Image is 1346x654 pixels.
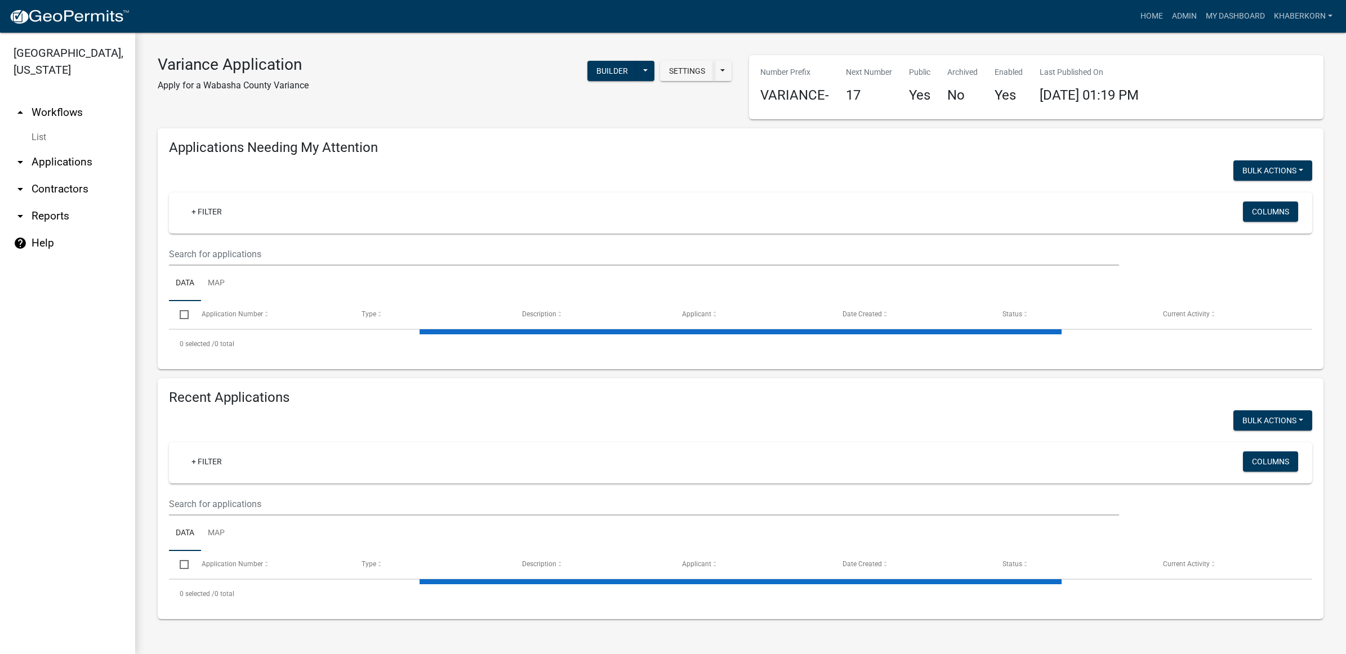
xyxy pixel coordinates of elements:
[992,551,1152,578] datatable-header-cell: Status
[671,301,832,328] datatable-header-cell: Applicant
[843,560,882,568] span: Date Created
[1243,201,1298,222] button: Columns
[201,266,231,302] a: Map
[180,590,215,598] span: 0 selected /
[14,182,27,196] i: arrow_drop_down
[1233,410,1312,431] button: Bulk Actions
[158,55,309,74] h3: Variance Application
[846,87,892,104] h4: 17
[1040,66,1139,78] p: Last Published On
[362,560,376,568] span: Type
[182,451,231,472] a: + Filter
[202,310,263,318] span: Application Number
[169,140,1312,156] h4: Applications Needing My Attention
[909,87,930,104] h4: Yes
[1163,310,1210,318] span: Current Activity
[169,301,190,328] datatable-header-cell: Select
[671,551,832,578] datatable-header-cell: Applicant
[362,310,376,318] span: Type
[1002,560,1022,568] span: Status
[1136,6,1167,27] a: Home
[1233,160,1312,181] button: Bulk Actions
[1167,6,1201,27] a: Admin
[947,87,978,104] h4: No
[682,560,711,568] span: Applicant
[1152,301,1312,328] datatable-header-cell: Current Activity
[169,492,1119,516] input: Search for applications
[831,301,992,328] datatable-header-cell: Date Created
[1269,6,1337,27] a: khaberkorn
[202,560,263,568] span: Application Number
[351,301,511,328] datatable-header-cell: Type
[1152,551,1312,578] datatable-header-cell: Current Activity
[511,301,671,328] datatable-header-cell: Description
[831,551,992,578] datatable-header-cell: Date Created
[14,209,27,223] i: arrow_drop_down
[909,66,930,78] p: Public
[587,61,637,81] button: Builder
[1163,560,1210,568] span: Current Activity
[201,516,231,552] a: Map
[947,66,978,78] p: Archived
[760,66,829,78] p: Number Prefix
[180,340,215,348] span: 0 selected /
[660,61,714,81] button: Settings
[843,310,882,318] span: Date Created
[760,87,829,104] h4: VARIANCE-
[190,301,351,328] datatable-header-cell: Application Number
[992,301,1152,328] datatable-header-cell: Status
[995,66,1023,78] p: Enabled
[14,155,27,169] i: arrow_drop_down
[169,243,1119,266] input: Search for applications
[995,87,1023,104] h4: Yes
[169,551,190,578] datatable-header-cell: Select
[182,201,231,222] a: + Filter
[1201,6,1269,27] a: My Dashboard
[522,560,556,568] span: Description
[1040,87,1139,103] span: [DATE] 01:19 PM
[169,580,1312,608] div: 0 total
[190,551,351,578] datatable-header-cell: Application Number
[169,330,1312,358] div: 0 total
[351,551,511,578] datatable-header-cell: Type
[511,551,671,578] datatable-header-cell: Description
[158,79,309,92] p: Apply for a Wabasha County Variance
[846,66,892,78] p: Next Number
[14,236,27,250] i: help
[1002,310,1022,318] span: Status
[169,516,201,552] a: Data
[169,266,201,302] a: Data
[522,310,556,318] span: Description
[1243,451,1298,472] button: Columns
[14,106,27,119] i: arrow_drop_up
[682,310,711,318] span: Applicant
[169,389,1312,406] h4: Recent Applications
